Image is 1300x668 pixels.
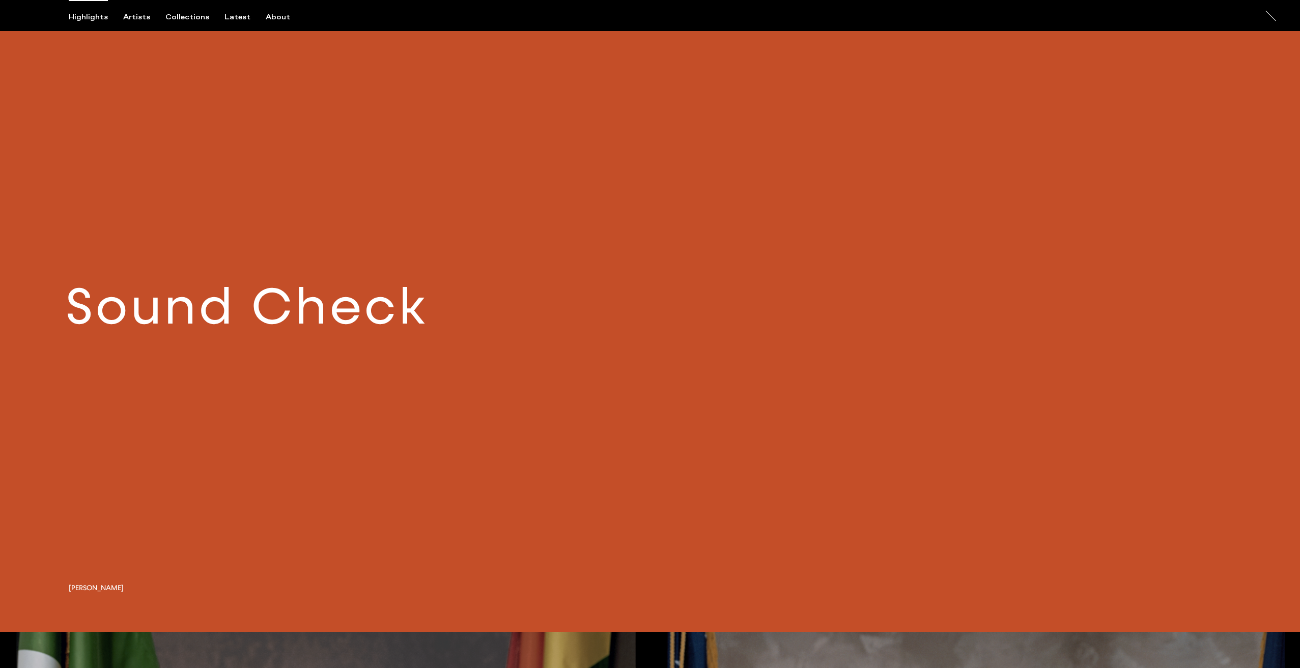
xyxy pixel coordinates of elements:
[224,13,250,22] div: Latest
[123,13,165,22] button: Artists
[165,13,224,22] button: Collections
[69,13,123,22] button: Highlights
[266,13,290,22] div: About
[224,13,266,22] button: Latest
[266,13,305,22] button: About
[69,13,108,22] div: Highlights
[123,13,150,22] div: Artists
[165,13,209,22] div: Collections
